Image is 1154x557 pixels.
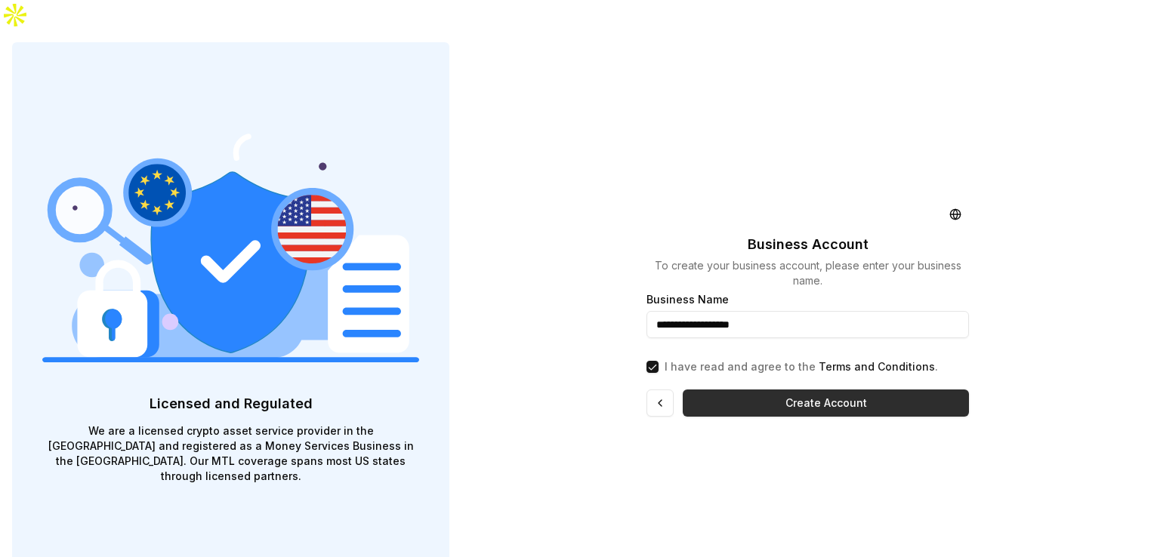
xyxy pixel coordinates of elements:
[42,393,419,414] p: Licensed and Regulated
[819,360,935,373] a: Terms and Conditions
[665,359,938,374] p: I have read and agree to the .
[646,294,968,305] p: Business Name
[683,389,968,417] button: Create Account
[646,258,968,288] p: To create your business account, please enter your business name.
[748,234,869,255] p: Business Account
[42,423,419,484] p: We are a licensed crypto asset service provider in the [GEOGRAPHIC_DATA] and registered as a Mone...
